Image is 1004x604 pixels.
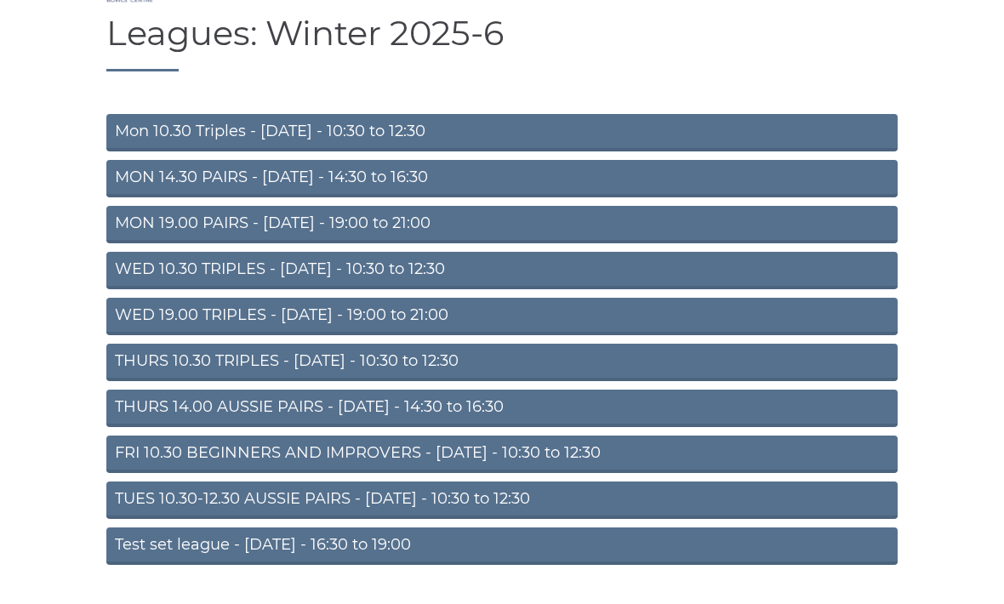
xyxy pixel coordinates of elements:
[106,436,898,473] a: FRI 10.30 BEGINNERS AND IMPROVERS - [DATE] - 10:30 to 12:30
[106,252,898,289] a: WED 10.30 TRIPLES - [DATE] - 10:30 to 12:30
[106,527,898,565] a: Test set league - [DATE] - 16:30 to 19:00
[106,206,898,243] a: MON 19.00 PAIRS - [DATE] - 19:00 to 21:00
[106,114,898,151] a: Mon 10.30 Triples - [DATE] - 10:30 to 12:30
[106,298,898,335] a: WED 19.00 TRIPLES - [DATE] - 19:00 to 21:00
[106,160,898,197] a: MON 14.30 PAIRS - [DATE] - 14:30 to 16:30
[106,14,898,71] h1: Leagues: Winter 2025-6
[106,390,898,427] a: THURS 14.00 AUSSIE PAIRS - [DATE] - 14:30 to 16:30
[106,344,898,381] a: THURS 10.30 TRIPLES - [DATE] - 10:30 to 12:30
[106,481,898,519] a: TUES 10.30-12.30 AUSSIE PAIRS - [DATE] - 10:30 to 12:30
